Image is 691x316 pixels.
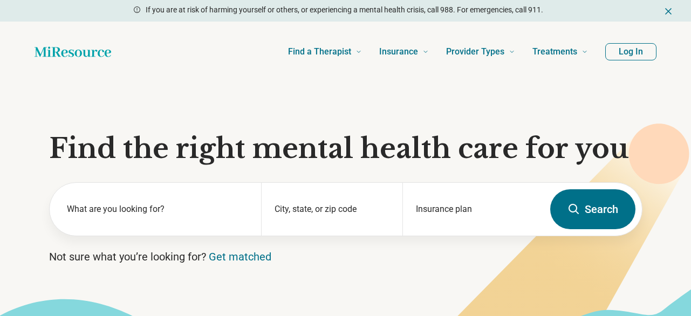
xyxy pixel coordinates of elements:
[605,43,656,60] button: Log In
[49,133,642,165] h1: Find the right mental health care for you
[67,203,249,216] label: What are you looking for?
[379,30,429,73] a: Insurance
[35,41,111,63] a: Home page
[663,4,674,17] button: Dismiss
[379,44,418,59] span: Insurance
[532,44,577,59] span: Treatments
[532,30,588,73] a: Treatments
[446,30,515,73] a: Provider Types
[288,44,351,59] span: Find a Therapist
[550,189,635,229] button: Search
[49,249,642,264] p: Not sure what you’re looking for?
[288,30,362,73] a: Find a Therapist
[446,44,504,59] span: Provider Types
[146,4,543,16] p: If you are at risk of harming yourself or others, or experiencing a mental health crisis, call 98...
[209,250,271,263] a: Get matched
